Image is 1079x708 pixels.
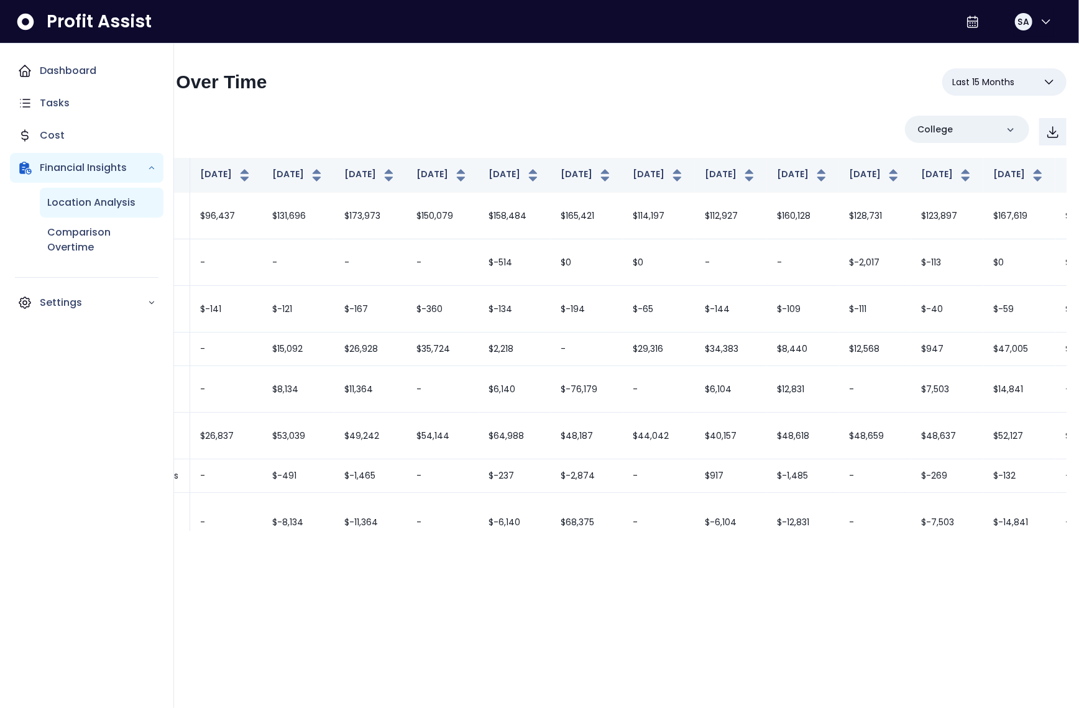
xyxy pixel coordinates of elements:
td: $53,039 [262,413,334,459]
td: - [839,459,911,493]
td: $167,619 [983,193,1055,239]
td: $123,897 [911,193,983,239]
td: $48,187 [551,413,623,459]
td: $158,484 [479,193,551,239]
td: $150,079 [406,193,479,239]
td: - [695,239,767,286]
td: $49,242 [334,413,406,459]
td: $-194 [551,286,623,333]
td: $-132 [983,459,1055,493]
p: Cost [40,128,65,143]
td: - [839,493,911,553]
button: [DATE] [561,168,613,183]
td: $-269 [911,459,983,493]
td: $-514 [479,239,551,286]
td: $-11,364 [334,493,406,553]
button: [DATE] [489,168,541,183]
td: $112,927 [695,193,767,239]
td: - [406,493,479,553]
p: Tasks [40,96,70,111]
td: $947 [911,333,983,366]
td: $0 [623,239,695,286]
span: Profit Assist [47,11,152,33]
p: Comparison Overtime [47,225,156,255]
td: $26,928 [334,333,406,366]
td: $34,383 [695,333,767,366]
td: - [190,239,262,286]
td: $48,659 [839,413,911,459]
td: - [262,239,334,286]
td: - [623,459,695,493]
button: [DATE] [344,168,397,183]
td: $26,837 [190,413,262,459]
td: $0 [551,239,623,286]
td: $114,197 [623,193,695,239]
td: $8,134 [262,366,334,413]
td: $12,831 [767,366,839,413]
td: $-491 [262,459,334,493]
td: $131,696 [262,193,334,239]
p: Dashboard [40,63,96,78]
button: [DATE] [200,168,252,183]
td: - [767,239,839,286]
td: - [623,366,695,413]
td: $48,637 [911,413,983,459]
td: $-6,140 [479,493,551,553]
td: - [839,366,911,413]
td: $917 [695,459,767,493]
td: $68,375 [551,493,623,553]
td: $96,437 [190,193,262,239]
td: $-65 [623,286,695,333]
td: $-6,104 [695,493,767,553]
td: - [406,459,479,493]
td: $-144 [695,286,767,333]
td: - [190,366,262,413]
td: $-113 [911,239,983,286]
td: $-141 [190,286,262,333]
td: $8,440 [767,333,839,366]
td: $165,421 [551,193,623,239]
td: $44,042 [623,413,695,459]
button: [DATE] [993,168,1045,183]
td: $64,988 [479,413,551,459]
button: [DATE] [705,168,757,183]
td: $-237 [479,459,551,493]
td: $0 [983,239,1055,286]
td: - [406,366,479,413]
td: $-1,465 [334,459,406,493]
td: $-59 [983,286,1055,333]
td: $-121 [262,286,334,333]
button: [DATE] [849,168,901,183]
td: - [551,333,623,366]
button: [DATE] [633,168,685,183]
td: $-167 [334,286,406,333]
td: $12,568 [839,333,911,366]
span: SA [1018,16,1029,28]
td: $7,503 [911,366,983,413]
td: $6,140 [479,366,551,413]
td: $35,724 [406,333,479,366]
td: $-2,874 [551,459,623,493]
td: $54,144 [406,413,479,459]
p: College [917,123,953,136]
td: $-8,134 [262,493,334,553]
button: [DATE] [272,168,324,183]
td: $6,104 [695,366,767,413]
td: $173,973 [334,193,406,239]
span: Last 15 Months [952,75,1014,90]
td: - [623,493,695,553]
td: $2,218 [479,333,551,366]
td: - [190,333,262,366]
td: $-7,503 [911,493,983,553]
td: $29,316 [623,333,695,366]
td: $-360 [406,286,479,333]
td: - [190,493,262,553]
p: Location Analysis [47,195,135,210]
td: $-76,179 [551,366,623,413]
td: $-40 [911,286,983,333]
button: [DATE] [416,168,469,183]
td: $47,005 [983,333,1055,366]
td: $-12,831 [767,493,839,553]
td: - [334,239,406,286]
td: $52,127 [983,413,1055,459]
